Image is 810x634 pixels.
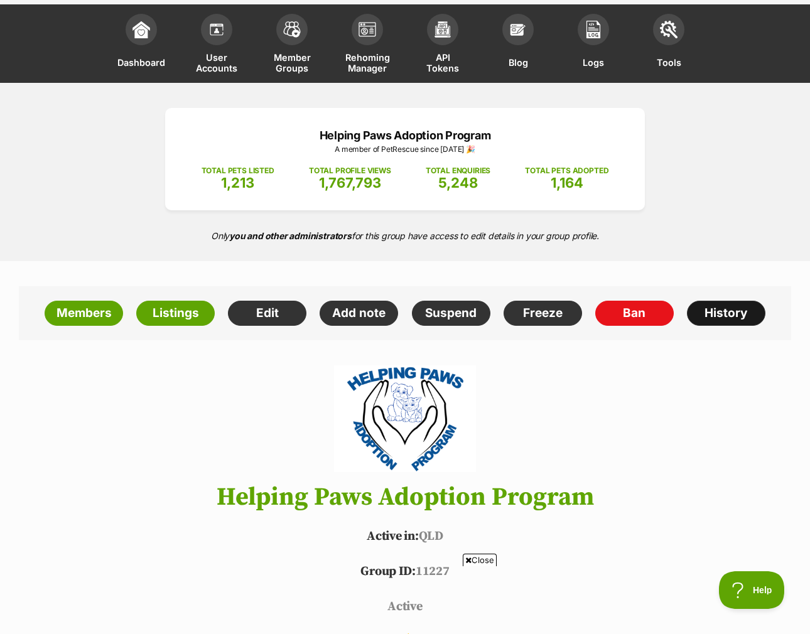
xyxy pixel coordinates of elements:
p: TOTAL PETS ADOPTED [525,165,608,176]
a: Members [45,301,123,326]
span: Logs [583,51,604,73]
p: TOTAL PETS LISTED [202,165,274,176]
iframe: Advertisement [176,571,634,628]
span: 1,767,793 [319,175,381,191]
span: 1,164 [551,175,583,191]
a: Listings [136,301,215,326]
p: A member of PetRescue since [DATE] 🎉 [184,144,626,155]
a: Edit [228,301,306,326]
a: Rehoming Manager [330,8,405,83]
span: API Tokens [421,51,465,73]
a: Add note [320,301,398,326]
p: Helping Paws Adoption Program [184,127,626,144]
a: API Tokens [405,8,480,83]
a: Logs [556,8,631,83]
span: Blog [509,51,528,73]
span: Close [463,554,497,566]
span: Active in: [367,529,418,544]
p: TOTAL ENQUIRIES [426,165,490,176]
a: User Accounts [179,8,254,83]
a: Blog [480,8,556,83]
span: Group ID: [360,564,415,579]
span: Tools [657,51,681,73]
img: logs-icon-5bf4c29380941ae54b88474b1138927238aebebbc450bc62c8517511492d5a22.svg [585,21,602,38]
a: Ban [595,301,674,326]
img: Helping Paws Adoption Program [333,365,477,472]
span: 1,213 [221,175,254,191]
img: members-icon-d6bcda0bfb97e5ba05b48644448dc2971f67d37433e5abca221da40c41542bd5.svg [208,21,225,38]
img: dashboard-icon-eb2f2d2d3e046f16d808141f083e7271f6b2e854fb5c12c21221c1fb7104beca.svg [132,21,150,38]
a: History [687,301,765,326]
iframe: Help Scout Beacon - Open [719,571,785,609]
img: tools-icon-677f8b7d46040df57c17cb185196fc8e01b2b03676c49af7ba82c462532e62ee.svg [660,21,678,38]
img: team-members-icon-5396bd8760b3fe7c0b43da4ab00e1e3bb1a5d9ba89233759b79545d2d3fc5d0d.svg [283,21,301,38]
span: Rehoming Manager [345,51,390,73]
a: Member Groups [254,8,330,83]
strong: you and other administrators [229,230,352,241]
span: Member Groups [270,51,314,73]
img: api-icon-849e3a9e6f871e3acf1f60245d25b4cd0aad652aa5f5372336901a6a67317bd8.svg [434,21,451,38]
img: group-profile-icon-3fa3cf56718a62981997c0bc7e787c4b2cf8bcc04b72c1350f741eb67cf2f40e.svg [359,22,376,37]
span: Dashboard [117,51,165,73]
span: 5,248 [438,175,478,191]
span: User Accounts [195,51,239,73]
a: Freeze [504,301,582,326]
a: Suspend [412,301,490,326]
p: TOTAL PROFILE VIEWS [309,165,391,176]
a: Tools [631,8,706,83]
img: blogs-icon-e71fceff818bbaa76155c998696f2ea9b8fc06abc828b24f45ee82a475c2fd99.svg [509,21,527,38]
a: Dashboard [104,8,179,83]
